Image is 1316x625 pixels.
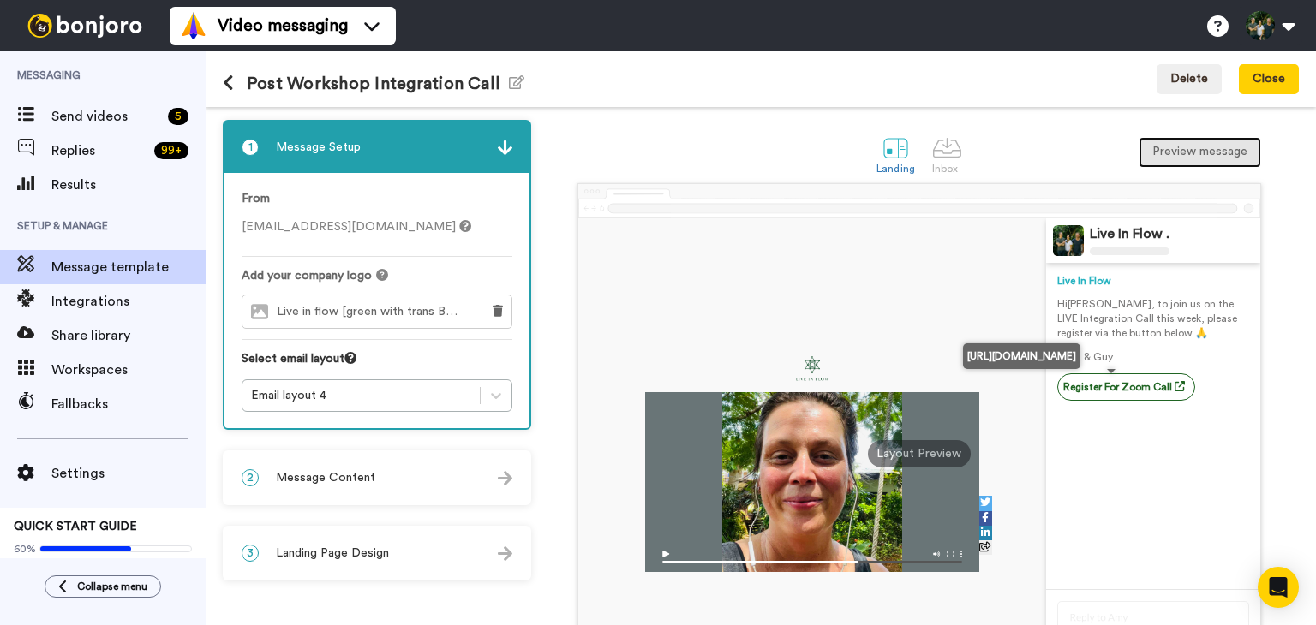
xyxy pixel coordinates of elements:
div: 3Landing Page Design [223,526,531,580]
span: 3 [242,545,259,562]
span: Replies [51,140,147,161]
span: QUICK START GUIDE [14,521,137,533]
span: [EMAIL_ADDRESS][DOMAIN_NAME] [242,221,471,233]
div: 5 [168,108,188,125]
img: player-controls-full.svg [645,542,979,572]
button: Collapse menu [45,575,161,598]
span: Results [51,175,206,195]
img: Profile Image [1053,225,1084,256]
div: Live In Flow [1057,274,1249,289]
span: Message template [51,257,206,277]
div: 2Message Content [223,450,531,505]
p: Matt & Guy [1057,350,1249,365]
img: vm-color.svg [180,12,207,39]
span: 60% [14,542,36,556]
div: 99 + [154,142,188,159]
div: Landing [876,163,915,175]
span: 1 [242,139,259,156]
img: arrow.svg [498,471,512,485]
span: Integrations [51,291,206,312]
span: Settings [51,463,206,484]
div: Layout Preview [868,440,971,467]
img: 440332d5-6683-42e2-a827-1aebe1817dc6 [793,353,830,384]
button: Preview message [1139,137,1261,168]
a: Register For Zoom Call [1057,373,1195,401]
img: arrow.svg [498,140,512,155]
img: bj-logo-header-white.svg [21,14,149,38]
small: [URL][DOMAIN_NAME] [967,351,1076,361]
img: arrow.svg [498,546,512,561]
span: Workspaces [51,360,206,380]
div: Email layout 4 [251,387,471,404]
label: From [242,190,270,208]
div: Select email layout [242,350,512,379]
span: Share library [51,325,206,346]
span: Landing Page Design [276,545,389,562]
a: Inbox [924,124,971,183]
button: Delete [1157,64,1222,95]
div: Inbox [932,163,962,175]
span: Collapse menu [77,580,147,593]
h1: Post Workshop Integration Call [223,74,524,93]
button: Close [1239,64,1299,95]
span: 2 [242,469,259,486]
span: Add your company logo [242,267,372,284]
a: Landing [868,124,924,183]
span: Live in flow [green with trans BG].png [277,305,471,319]
span: Fallbacks [51,394,206,414]
span: Message Content [276,469,375,486]
p: Hi [PERSON_NAME] , to join us on the LIVE Integration Call this week, please register via the but... [1057,297,1249,341]
span: Message Setup [276,139,361,156]
div: Open Intercom Messenger [1258,567,1299,608]
span: Video messaging [218,14,348,38]
span: Send videos [51,106,161,127]
div: Live In Flow . [1090,226,1169,242]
